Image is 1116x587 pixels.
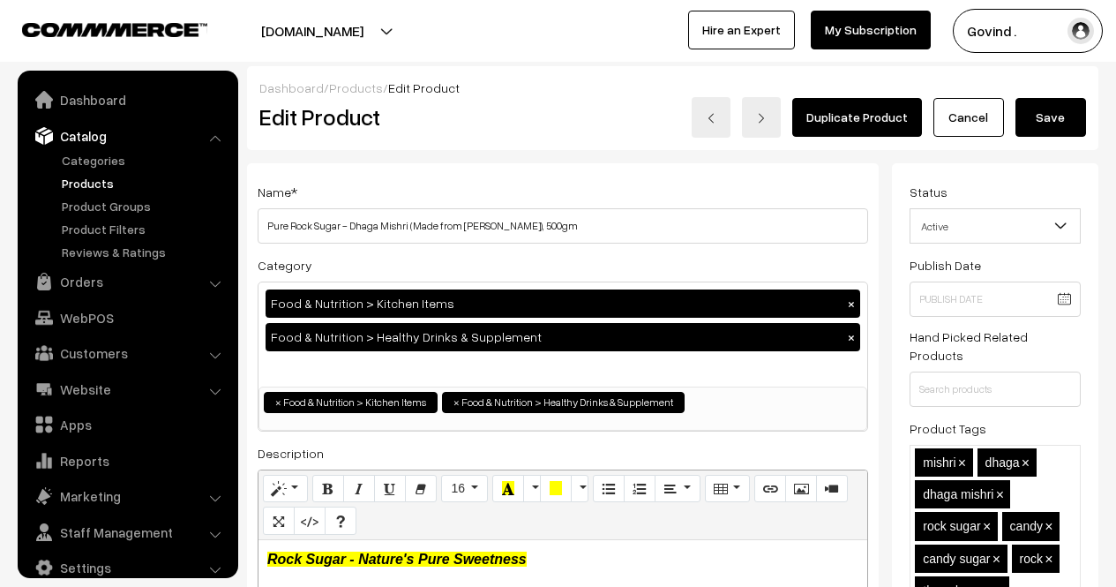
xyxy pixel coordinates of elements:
[933,98,1004,137] a: Cancel
[910,372,1081,407] input: Search products
[22,18,176,39] a: COMMMERCE
[910,208,1081,244] span: Active
[785,475,817,503] button: Picture
[294,507,326,535] button: Code View
[57,197,232,215] a: Product Groups
[540,475,572,503] button: Background Color
[1010,519,1043,533] span: candy
[571,475,588,503] button: More Color
[593,475,625,503] button: Unordered list (CTRL+SHIFT+NUM7)
[22,23,207,36] img: COMMMERCE
[22,373,232,405] a: Website
[263,507,295,535] button: Full Screen
[267,552,527,567] b: Rock Sugar - Nature's Pure Sweetness
[405,475,437,503] button: Remove Font Style (CTRL+\)
[22,302,232,334] a: WebPOS
[910,419,986,438] label: Product Tags
[22,480,232,512] a: Marketing
[492,475,524,503] button: Recent Color
[22,120,232,152] a: Catalog
[451,481,465,495] span: 16
[985,455,1020,470] span: dhaga
[266,323,860,351] div: Food & Nutrition > Healthy Drinks & Supplement
[1020,552,1043,566] span: rock
[259,79,1086,97] div: / /
[523,475,541,503] button: More Color
[57,243,232,261] a: Reviews & Ratings
[258,208,868,244] input: Name
[958,455,966,470] span: ×
[57,174,232,192] a: Products
[923,552,990,566] span: candy sugar
[22,552,232,583] a: Settings
[1045,519,1052,534] span: ×
[756,113,767,124] img: right-arrow.png
[258,444,324,463] label: Description
[266,290,860,318] div: Food & Nutrition > Kitchen Items
[259,80,324,95] a: Dashboard
[923,455,955,470] span: mishri
[22,409,232,440] a: Apps
[259,103,588,131] h2: Edit Product
[1045,552,1052,567] span: ×
[706,113,716,124] img: left-arrow.png
[22,266,232,297] a: Orders
[258,183,297,201] label: Name
[816,475,848,503] button: Video
[1015,98,1086,137] button: Save
[22,445,232,477] a: Reports
[910,256,981,275] label: Publish Date
[792,98,922,137] a: Duplicate Product
[312,475,344,503] button: Bold (CTRL+B)
[325,507,356,535] button: Help
[843,296,859,312] button: ×
[57,220,232,238] a: Product Filters
[329,80,383,95] a: Products
[953,9,1103,53] button: Govind .
[22,516,232,548] a: Staff Management
[374,475,406,503] button: Underline (CTRL+U)
[441,475,488,503] button: Font Size
[275,395,281,410] span: ×
[923,519,980,533] span: rock sugar
[199,9,425,53] button: [DOMAIN_NAME]
[705,475,750,503] button: Table
[624,475,655,503] button: Ordered list (CTRL+SHIFT+NUM8)
[992,552,1000,567] span: ×
[910,211,1080,242] span: Active
[688,11,795,49] a: Hire an Expert
[910,282,1081,317] input: Publish Date
[442,392,685,413] li: Food & Nutrition > Healthy Drinks & Supplement
[923,487,993,501] span: dhaga mishri
[453,395,460,410] span: ×
[655,475,700,503] button: Paragraph
[983,519,991,534] span: ×
[22,337,232,369] a: Customers
[996,487,1004,502] span: ×
[754,475,786,503] button: Link (CTRL+K)
[57,151,232,169] a: Categories
[343,475,375,503] button: Italic (CTRL+I)
[1067,18,1094,44] img: user
[22,84,232,116] a: Dashboard
[843,329,859,345] button: ×
[264,392,438,413] li: Food & Nutrition > Kitchen Items
[910,183,947,201] label: Status
[263,475,308,503] button: Style
[1022,455,1030,470] span: ×
[910,327,1081,365] label: Hand Picked Related Products
[388,80,460,95] span: Edit Product
[811,11,931,49] a: My Subscription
